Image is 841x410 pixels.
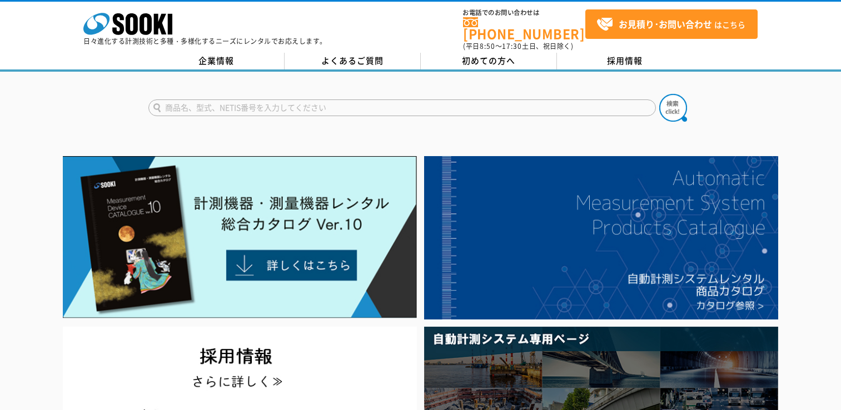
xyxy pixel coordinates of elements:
[596,16,745,33] span: はこちら
[148,99,656,116] input: 商品名、型式、NETIS番号を入力してください
[585,9,758,39] a: お見積り･お問い合わせはこちら
[285,53,421,69] a: よくあるご質問
[83,38,327,44] p: 日々進化する計測技術と多種・多様化するニーズにレンタルでお応えします。
[463,9,585,16] span: お電話でのお問い合わせは
[502,41,522,51] span: 17:30
[463,41,573,51] span: (平日 ～ 土日、祝日除く)
[463,17,585,40] a: [PHONE_NUMBER]
[148,53,285,69] a: 企業情報
[424,156,778,319] img: 自動計測システムカタログ
[619,17,712,31] strong: お見積り･お問い合わせ
[557,53,693,69] a: 採用情報
[462,54,515,67] span: 初めての方へ
[659,94,687,122] img: btn_search.png
[63,156,417,318] img: Catalog Ver10
[421,53,557,69] a: 初めての方へ
[480,41,495,51] span: 8:50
